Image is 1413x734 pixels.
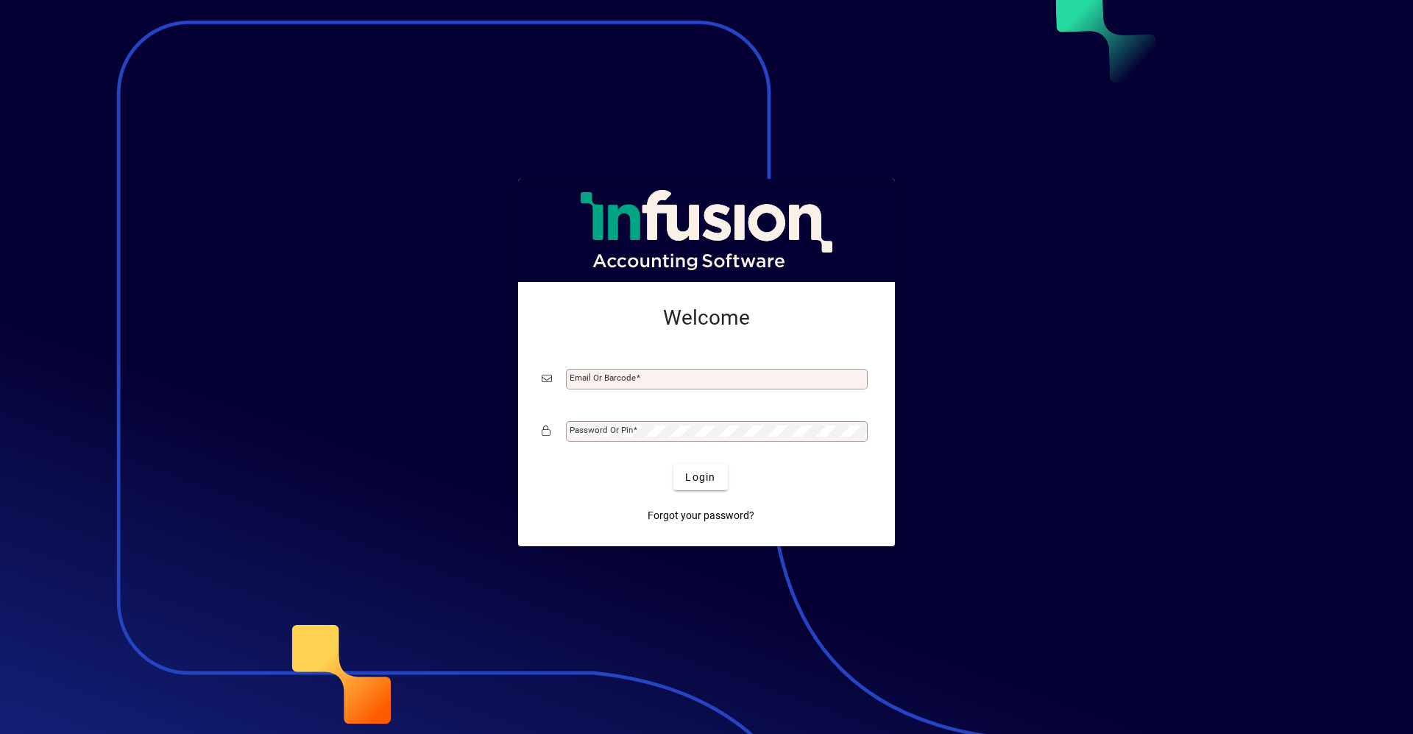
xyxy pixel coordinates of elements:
[685,470,715,485] span: Login
[570,425,633,435] mat-label: Password or Pin
[542,306,871,331] h2: Welcome
[642,502,760,529] a: Forgot your password?
[673,464,727,490] button: Login
[570,373,636,383] mat-label: Email or Barcode
[648,508,754,523] span: Forgot your password?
